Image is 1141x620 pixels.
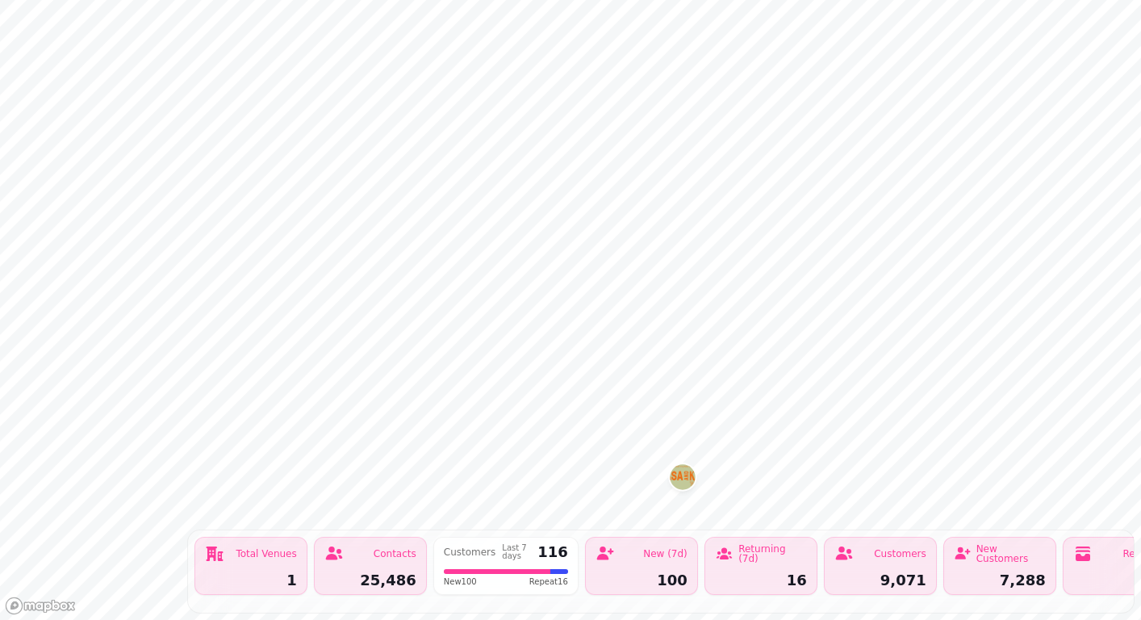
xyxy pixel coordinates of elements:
[596,573,688,588] div: 100
[834,573,926,588] div: 9,071
[529,576,568,588] span: Repeat 16
[444,547,496,557] div: Customers
[954,573,1046,588] div: 7,288
[444,576,477,588] span: New 100
[236,549,296,559] div: Total Venues
[670,464,696,490] button: Kasa & Kin
[738,544,807,563] div: Returning (7d)
[205,573,297,588] div: 1
[976,544,1046,563] div: New Customers
[374,549,416,559] div: Contacts
[715,573,807,588] div: 16
[643,549,688,559] div: New (7d)
[670,464,696,495] div: Map marker
[324,573,416,588] div: 25,486
[502,544,531,560] div: Last 7 days
[874,549,926,559] div: Customers
[537,545,568,559] div: 116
